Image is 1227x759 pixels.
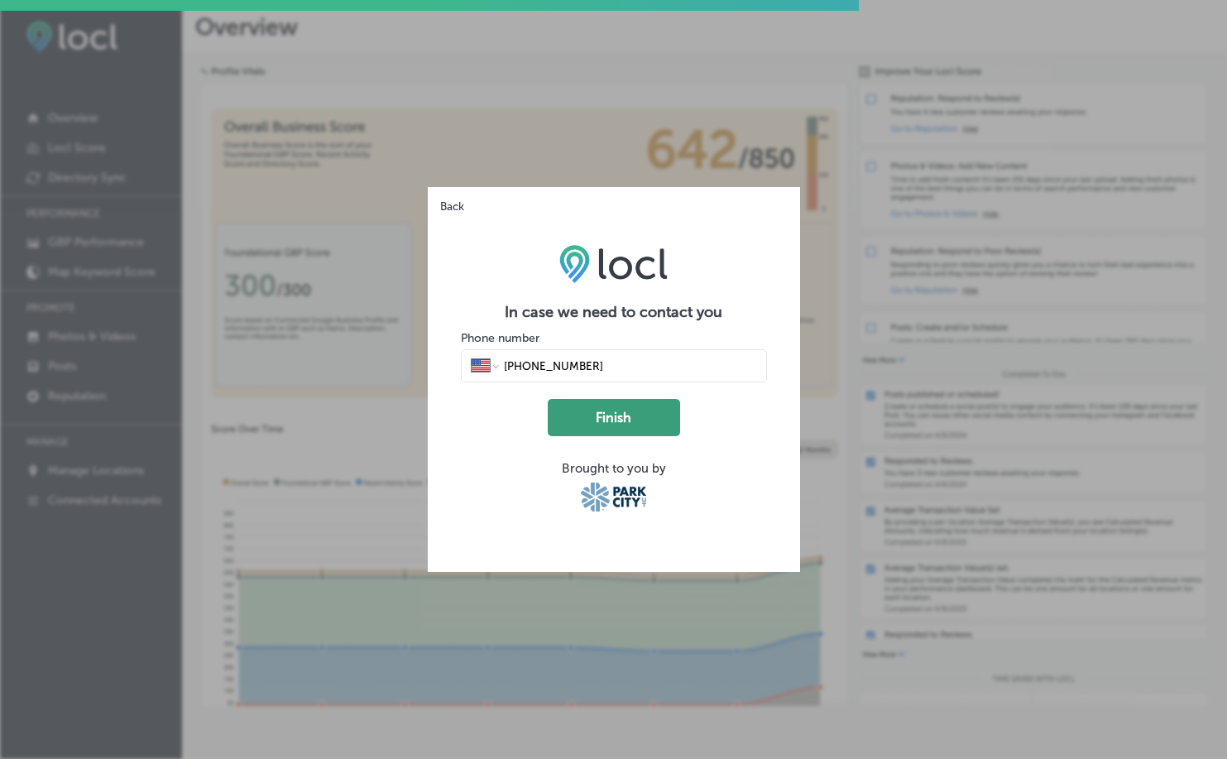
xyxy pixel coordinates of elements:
[559,244,668,282] img: LOCL logo
[548,399,680,436] button: Finish
[502,358,756,373] input: Phone number
[461,331,539,345] label: Phone number
[581,483,646,512] img: Park City
[428,187,469,214] button: Back
[461,303,767,321] h2: In case we need to contact you
[461,461,767,476] div: Brought to you by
